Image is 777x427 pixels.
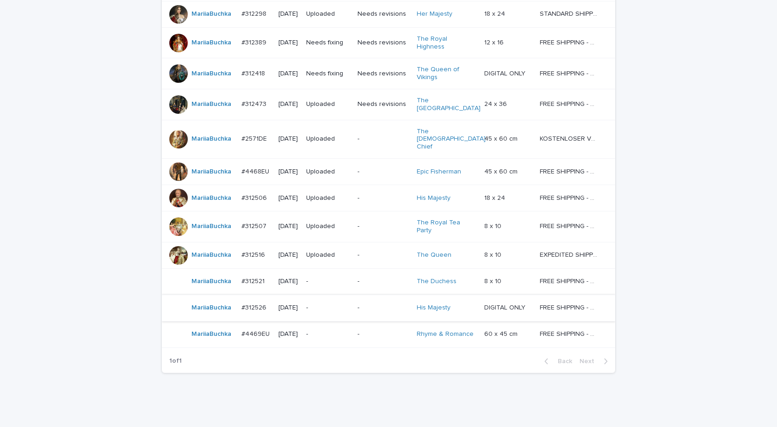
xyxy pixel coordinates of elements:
a: MariiaBuchka [191,10,231,18]
a: The Queen of Vikings [417,66,475,81]
p: Needs revisions [358,70,409,78]
a: MariiaBuchka [191,251,231,259]
a: The Duchess [417,278,456,285]
p: STANDARD SHIPPING - Up to 4 weeks [540,8,599,18]
span: Next [580,358,600,365]
p: - [306,278,350,285]
p: Uploaded [306,251,350,259]
p: [DATE] [278,39,299,47]
p: DIGITAL ONLY [484,302,527,312]
p: FREE SHIPPING - preview in 1-2 business days, after your approval delivery will take 5-10 b.d. [540,302,599,312]
a: MariiaBuchka [191,304,231,312]
a: Her Majesty [417,10,452,18]
p: [DATE] [278,223,299,230]
p: [DATE] [278,70,299,78]
p: FREE SHIPPING - preview in 1-2 business days, after your approval delivery will take 6-10 busines... [540,328,599,338]
p: Uploaded [306,223,350,230]
p: Needs fixing [306,39,350,47]
p: 45 x 60 cm [484,133,519,143]
p: #312473 [241,99,268,108]
p: - [358,278,409,285]
p: #312418 [241,68,267,78]
p: #4469EU [241,328,271,338]
tr: MariiaBuchka #4469EU#4469EU [DATE]--Rhyme & Romance 60 x 45 cm60 x 45 cm FREE SHIPPING - preview ... [162,321,615,347]
a: Epic Fisherman [417,168,461,176]
p: FREE SHIPPING - preview in 1-2 business days, after your approval delivery will take 5-10 b.d. [540,221,599,230]
p: - [306,330,350,338]
p: FREE SHIPPING - preview in 1-2 business days, after your approval delivery will take 5-10 b.d. [540,68,599,78]
p: - [358,194,409,202]
p: #312526 [241,302,268,312]
p: Uploaded [306,168,350,176]
p: 8 x 10 [484,221,503,230]
a: MariiaBuchka [191,70,231,78]
p: 45 x 60 cm [484,166,519,176]
a: MariiaBuchka [191,330,231,338]
tr: MariiaBuchka #312298#312298 [DATE]UploadedNeeds revisionsHer Majesty 18 x 2418 x 24 STANDARD SHIP... [162,1,615,27]
p: Uploaded [306,100,350,108]
span: Back [552,358,572,365]
a: The Royal Highness [417,35,475,51]
p: Uploaded [306,10,350,18]
p: 60 x 45 cm [484,328,519,338]
tr: MariiaBuchka #2571DE#2571DE [DATE]Uploaded-The [DEMOGRAPHIC_DATA] Chief 45 x 60 cm45 x 60 cm KOST... [162,120,615,158]
tr: MariiaBuchka #312521#312521 [DATE]--The Duchess 8 x 108 x 10 FREE SHIPPING - preview in 1-2 busin... [162,268,615,295]
p: - [358,223,409,230]
p: FREE SHIPPING - preview in 1-2 business days, after your approval delivery will take 5-10 b.d. [540,192,599,202]
p: FREE SHIPPING - preview in 1-2 business days, after your approval delivery will take 6-10 busines... [540,166,599,176]
tr: MariiaBuchka #312389#312389 [DATE]Needs fixingNeeds revisionsThe Royal Highness 12 x 1612 x 16 FR... [162,27,615,58]
p: FREE SHIPPING - preview in 1-2 business days, after your approval delivery will take 5-10 b.d. [540,276,599,285]
p: 12 x 16 [484,37,506,47]
p: EXPEDITED SHIPPING - preview in 1 business day; delivery up to 5 business days after your approval. [540,249,599,259]
p: [DATE] [278,10,299,18]
a: The [DEMOGRAPHIC_DATA] Chief [417,128,486,151]
p: [DATE] [278,168,299,176]
p: - [358,251,409,259]
p: [DATE] [278,135,299,143]
a: The Royal Tea Party [417,219,475,235]
p: [DATE] [278,194,299,202]
tr: MariiaBuchka #4468EU#4468EU [DATE]Uploaded-Epic Fisherman 45 x 60 cm45 x 60 cm FREE SHIPPING - pr... [162,158,615,185]
tr: MariiaBuchka #312506#312506 [DATE]Uploaded-His Majesty 18 x 2418 x 24 FREE SHIPPING - preview in ... [162,185,615,211]
a: MariiaBuchka [191,223,231,230]
tr: MariiaBuchka #312526#312526 [DATE]--His Majesty DIGITAL ONLYDIGITAL ONLY FREE SHIPPING - preview ... [162,295,615,321]
p: - [358,168,409,176]
p: FREE SHIPPING - preview in 1-2 business days, after your approval delivery will take 5-10 b.d. [540,37,599,47]
a: His Majesty [417,304,450,312]
p: - [358,304,409,312]
p: #2571DE [241,133,269,143]
p: Needs revisions [358,39,409,47]
p: [DATE] [278,330,299,338]
p: Needs revisions [358,10,409,18]
p: #312516 [241,249,267,259]
p: [DATE] [278,100,299,108]
p: #312298 [241,8,268,18]
a: The [GEOGRAPHIC_DATA] [417,97,481,112]
p: - [358,135,409,143]
p: 24 x 36 [484,99,509,108]
tr: MariiaBuchka #312418#312418 [DATE]Needs fixingNeeds revisionsThe Queen of Vikings DIGITAL ONLYDIG... [162,58,615,89]
p: 18 x 24 [484,192,507,202]
p: 18 x 24 [484,8,507,18]
p: Uploaded [306,135,350,143]
p: #312389 [241,37,268,47]
p: - [358,330,409,338]
a: MariiaBuchka [191,168,231,176]
p: [DATE] [278,251,299,259]
tr: MariiaBuchka #312473#312473 [DATE]UploadedNeeds revisionsThe [GEOGRAPHIC_DATA] 24 x 3624 x 36 FRE... [162,89,615,120]
tr: MariiaBuchka #312507#312507 [DATE]Uploaded-The Royal Tea Party 8 x 108 x 10 FREE SHIPPING - previ... [162,211,615,242]
a: MariiaBuchka [191,135,231,143]
p: - [306,304,350,312]
a: MariiaBuchka [191,194,231,202]
p: [DATE] [278,278,299,285]
a: Rhyme & Romance [417,330,474,338]
button: Back [537,357,576,365]
p: KOSTENLOSER VERSAND - Vorschau in 1-2 Werktagen, nach Genehmigung 10-12 Werktage Lieferung [540,133,599,143]
p: #312521 [241,276,266,285]
p: Needs revisions [358,100,409,108]
p: DIGITAL ONLY [484,68,527,78]
p: #312506 [241,192,269,202]
p: 1 of 1 [162,350,189,372]
p: [DATE] [278,304,299,312]
a: MariiaBuchka [191,39,231,47]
